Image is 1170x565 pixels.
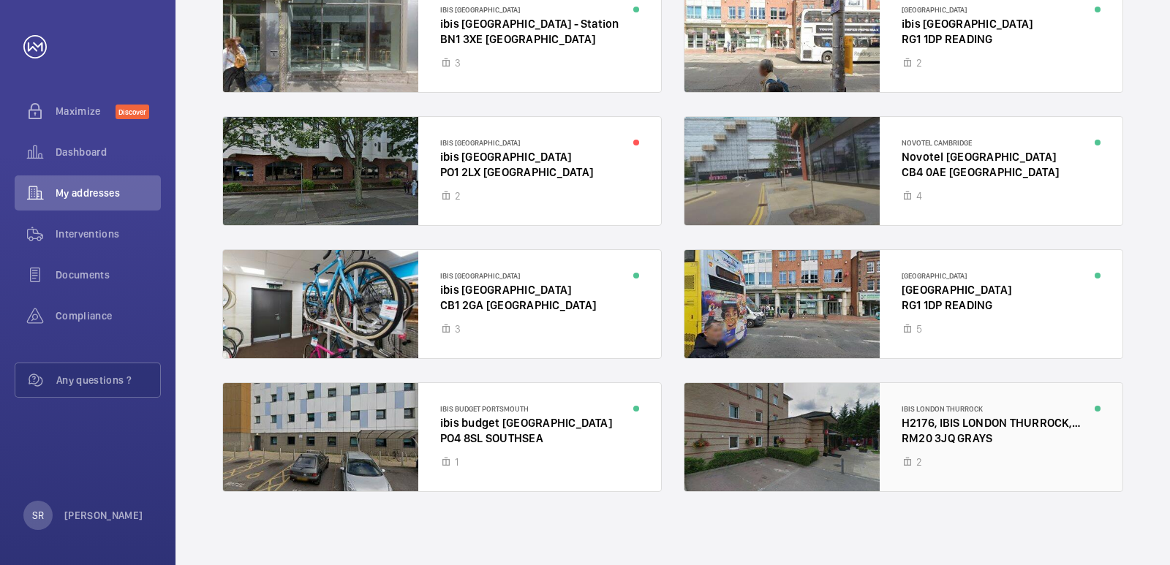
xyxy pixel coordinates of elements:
p: [PERSON_NAME] [64,508,143,523]
span: Documents [56,268,161,282]
span: Maximize [56,104,116,118]
span: Dashboard [56,145,161,159]
span: Any questions ? [56,373,160,387]
span: Compliance [56,308,161,323]
span: Interventions [56,227,161,241]
span: My addresses [56,186,161,200]
p: SR [32,508,44,523]
span: Discover [116,105,149,119]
